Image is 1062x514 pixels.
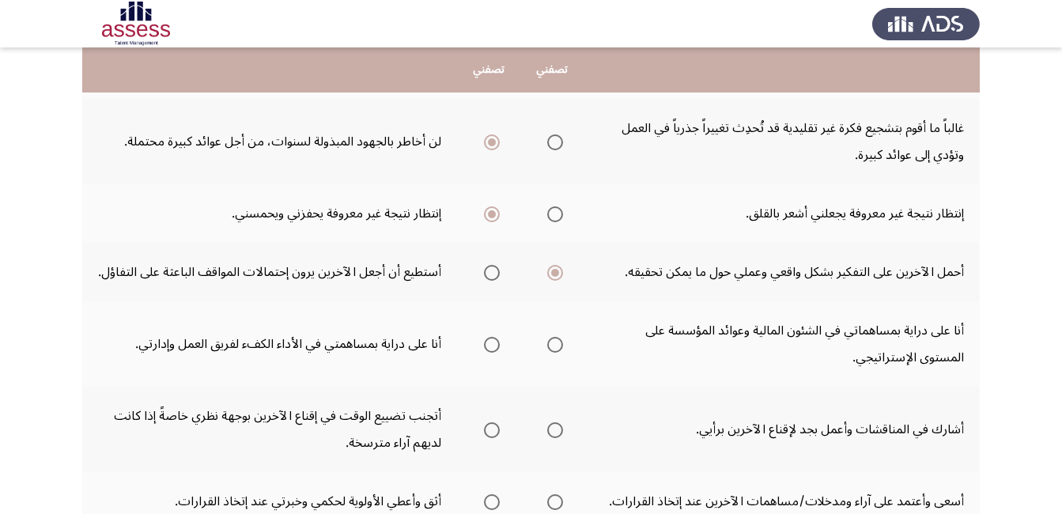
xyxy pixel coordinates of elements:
[541,416,563,443] mat-radio-group: Select an option
[541,331,563,357] mat-radio-group: Select an option
[82,184,457,243] td: إنتظار نتيجة غير معروفة يحفزني ويحمسني.
[478,416,500,443] mat-radio-group: Select an option
[82,2,190,46] img: Assessment logo of Potentiality Assessment R2 (EN/AR)
[584,99,980,184] td: غالباً ما أقوم بتشجيع فكرة غير تقليدية قد تُحدِث تغييراً جذرياً في العمل وتؤدي إلى عوائد كبيرة.
[872,2,980,46] img: Assess Talent Management logo
[541,200,563,227] mat-radio-group: Select an option
[584,387,980,472] td: أشارك في المناقشات وأعمل بجد لإقناع الآخرين برأيي.
[82,387,457,472] td: أتجنب تضييع الوقت في إقناع الآخرين بوجهة نظري خاصةً إذا كانت لديهم آراء مترسخة.
[478,331,500,357] mat-radio-group: Select an option
[541,128,563,155] mat-radio-group: Select an option
[478,200,500,227] mat-radio-group: Select an option
[584,243,980,301] td: أحمل الآخرين على التفكير بشكل واقعي وعملي حول ما يمكن تحقيقه.
[457,47,520,93] th: تصفني
[584,301,980,387] td: أنا على دراية بمساهماتي في الشئون المالية وعوائد المؤسسة على المستوى الإستراتيجي.
[541,259,563,285] mat-radio-group: Select an option
[520,47,584,93] th: تصفني
[82,301,457,387] td: أنا على دراية بمساهمتي في الأداء الكفء لفريق العمل وإدارتي.
[584,184,980,243] td: إنتظار نتيجة غير معروفة يجعلني أشعر بالقلق.
[82,99,457,184] td: لن أخاطر بالجهود المبذولة لسنوات، من أجل عوائد كبيرة محتملة.
[478,128,500,155] mat-radio-group: Select an option
[82,243,457,301] td: أستطيع أن أجعل الآخرين يرون إحتمالات المواقف الباعثة على التفاؤل.
[478,259,500,285] mat-radio-group: Select an option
